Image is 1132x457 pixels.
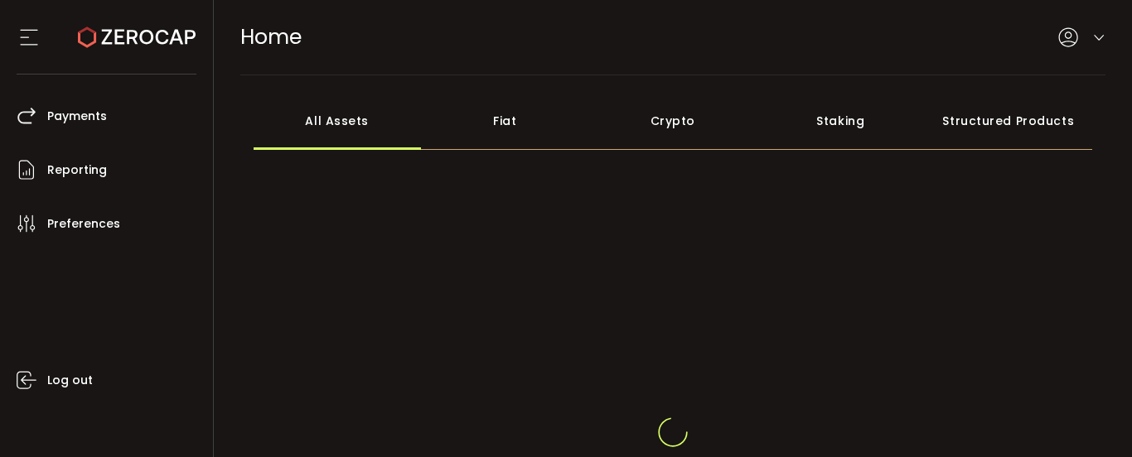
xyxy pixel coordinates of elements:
span: Preferences [47,212,120,236]
div: Crypto [589,92,757,150]
div: Staking [757,92,925,150]
span: Log out [47,368,93,392]
div: All Assets [254,92,422,150]
div: Structured Products [925,92,1093,150]
span: Payments [47,104,107,128]
div: Fiat [421,92,589,150]
span: Home [240,22,302,51]
span: Reporting [47,158,107,182]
